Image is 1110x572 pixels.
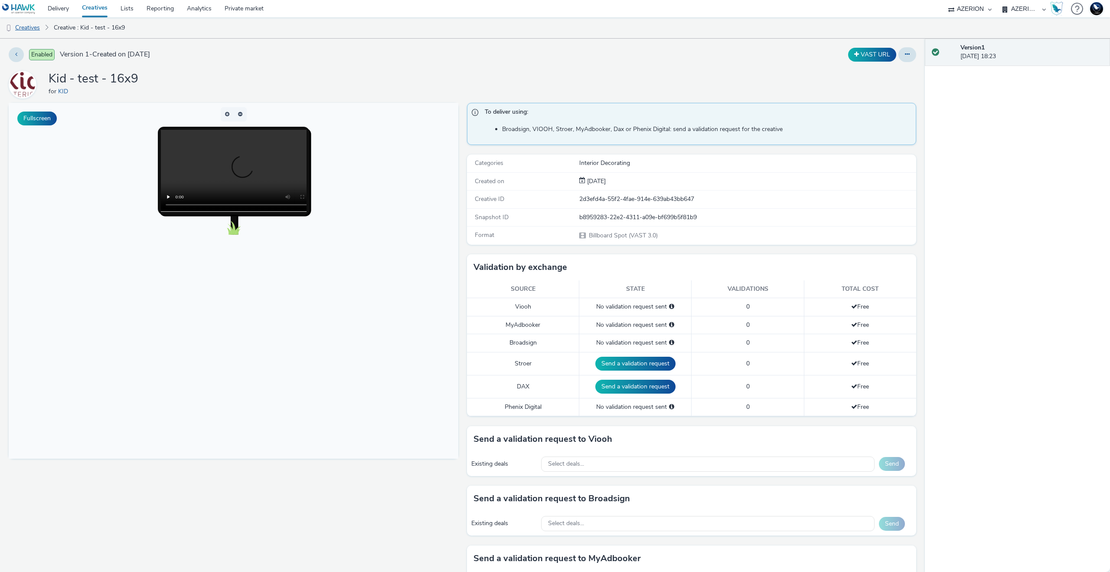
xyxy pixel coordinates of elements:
[585,177,606,186] div: Creation 05 September 2025, 18:23
[669,302,674,311] div: Please select a deal below and click on Send to send a validation request to Viooh.
[467,280,579,298] th: Source
[1050,2,1063,16] img: Hawk Academy
[879,517,905,531] button: Send
[58,87,72,95] a: KID
[746,403,750,411] span: 0
[584,302,687,311] div: No validation request sent
[848,48,896,62] button: VAST URL
[1090,2,1103,15] img: Support Hawk
[49,87,58,95] span: for
[473,552,641,565] h3: Send a validation request to MyAdbooker
[548,460,584,468] span: Select deals...
[960,43,1103,61] div: [DATE] 18:23
[471,460,537,468] div: Existing deals
[846,48,898,62] div: Duplicate the creative as a VAST URL
[29,49,55,60] span: Enabled
[49,17,129,38] a: Creative : Kid - test - 16x9
[467,316,579,334] td: MyAdbooker
[2,3,36,14] img: undefined Logo
[467,375,579,398] td: DAX
[595,380,676,394] button: Send a validation request
[746,302,750,311] span: 0
[9,80,40,89] a: KID
[595,357,676,371] button: Send a validation request
[475,231,494,239] span: Format
[746,321,750,329] span: 0
[579,159,916,168] div: Interior Decorating
[475,195,504,203] span: Creative ID
[467,398,579,416] td: Phenix Digital
[669,339,674,347] div: Please select a deal below and click on Send to send a validation request to Broadsign.
[1050,2,1067,16] a: Hawk Academy
[548,520,584,527] span: Select deals...
[473,261,567,274] h3: Validation by exchange
[49,71,138,87] h1: Kid - test - 16x9
[485,108,908,119] span: To deliver using:
[746,339,750,347] span: 0
[585,177,606,185] span: [DATE]
[669,321,674,329] div: Please select a deal below and click on Send to send a validation request to MyAdbooker.
[851,403,869,411] span: Free
[467,298,579,316] td: Viooh
[669,403,674,411] div: Please select a deal below and click on Send to send a validation request to Phenix Digital.
[467,352,579,375] td: Stroer
[584,339,687,347] div: No validation request sent
[746,359,750,368] span: 0
[579,280,692,298] th: State
[579,195,916,204] div: 2d3efd4a-55f2-4fae-914e-639ab43bb647
[502,125,912,134] li: Broadsign, VIOOH, Stroer, MyAdbooker, Dax or Phenix Digital: send a validation request for the cr...
[960,43,985,52] strong: Version 1
[4,24,13,33] img: dooh
[584,403,687,411] div: No validation request sent
[851,359,869,368] span: Free
[17,112,57,125] button: Fullscreen
[475,213,509,221] span: Snapshot ID
[475,177,504,185] span: Created on
[851,339,869,347] span: Free
[804,280,916,298] th: Total cost
[588,231,658,240] span: Billboard Spot (VAST 3.0)
[475,159,503,167] span: Categories
[746,382,750,391] span: 0
[10,72,35,97] img: KID
[473,492,630,505] h3: Send a validation request to Broadsign
[471,519,537,528] div: Existing deals
[851,321,869,329] span: Free
[579,213,916,222] div: b8959283-22e2-4311-a09e-bf699b5f81b9
[851,302,869,311] span: Free
[467,334,579,352] td: Broadsign
[584,321,687,329] div: No validation request sent
[473,433,612,446] h3: Send a validation request to Viooh
[851,382,869,391] span: Free
[60,49,150,59] span: Version 1 - Created on [DATE]
[879,457,905,471] button: Send
[692,280,804,298] th: Validations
